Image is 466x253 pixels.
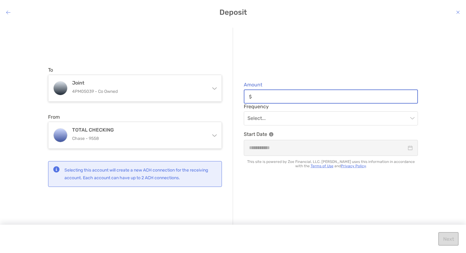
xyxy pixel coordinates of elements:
[341,164,366,168] a: Privacy Policy
[244,104,418,109] span: Frequency
[244,82,418,88] span: Amount
[72,88,205,95] p: 4PM05039 - Co Owned
[249,94,252,99] img: input icon
[72,127,205,133] h4: TOTAL CHECKING
[54,128,67,142] img: TOTAL CHECKING
[64,166,217,182] p: Selecting this account will create a new ACH connection for the receiving account. Each account c...
[53,166,59,172] img: status icon
[311,164,333,168] a: Terms of Use
[48,67,53,73] label: To
[54,81,67,95] img: Joint
[244,130,418,138] p: Start Date
[48,114,60,120] label: From
[254,94,417,99] input: Amountinput icon
[72,135,205,142] p: Chase - 9558
[72,80,205,86] h4: Joint
[244,160,418,168] p: This site is powered by Zoe Financial, LLC. [PERSON_NAME] uses this information in accordance wit...
[269,132,273,136] img: Information Icon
